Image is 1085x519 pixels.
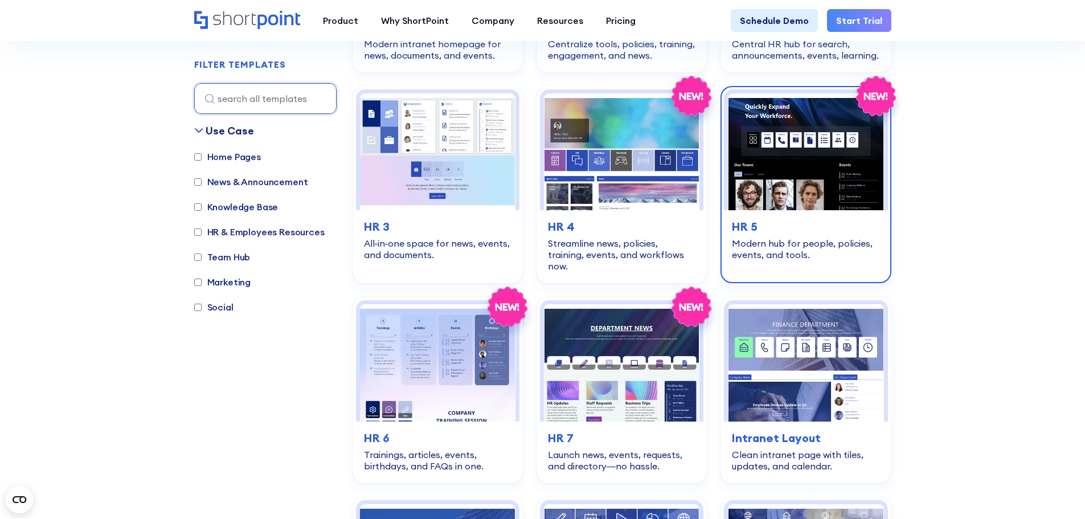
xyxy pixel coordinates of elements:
[548,238,695,272] div: Streamline news, policies, training, events, and workflows now.
[194,150,261,164] label: Home Pages
[548,449,695,472] div: Launch news, events, requests, and directory—no hassle.
[194,11,300,30] a: Home
[194,153,202,161] input: Home Pages
[732,238,879,260] div: Modern hub for people, policies, events, and tools.
[544,304,699,421] img: HR 7 – HR SharePoint Template: Launch news, events, requests, and directory—no hassle.
[194,203,202,211] input: Knowledge Base
[595,9,647,32] a: Pricing
[732,38,879,61] div: Central HR hub for search, announcements, events, learning.
[526,9,595,32] a: Resources
[353,86,523,283] a: HR 3 – HR Intranet Template: All‑in‑one space for news, events, and documents.HR 3All‑in‑one spac...
[194,250,251,264] label: Team Hub
[194,275,251,289] label: Marketing
[720,86,891,283] a: HR 5 – Human Resource Template: Modern hub for people, policies, events, and tools.HR 5Modern hub...
[880,387,1085,519] iframe: Chat Widget
[537,86,707,283] a: HR 4 – SharePoint HR Intranet Template: Streamline news, policies, training, events, and workflow...
[194,225,325,239] label: HR & Employees Resources
[364,430,511,447] h3: HR 6
[537,297,707,483] a: HR 7 – HR SharePoint Template: Launch news, events, requests, and directory—no hassle.HR 7Launch ...
[194,304,202,311] input: Social
[381,14,449,27] div: Why ShortPoint
[194,200,279,214] label: Knowledge Base
[364,38,511,61] div: Modern intranet homepage for news, documents, and events.
[194,279,202,286] input: Marketing
[827,9,891,32] a: Start Trial
[353,297,523,483] a: HR 6 – HR SharePoint Site Template: Trainings, articles, events, birthdays, and FAQs in one.HR 6T...
[194,300,234,314] label: Social
[548,218,695,235] h3: HR 4
[194,228,202,236] input: HR & Employees Resources
[460,9,526,32] a: Company
[548,38,695,61] div: Centralize tools, policies, training, engagement, and news.
[728,304,883,421] img: Intranet Layout – SharePoint Page Design: Clean intranet page with tiles, updates, and calendar.
[732,449,879,472] div: Clean intranet page with tiles, updates, and calendar.
[194,254,202,261] input: Team Hub
[720,297,891,483] a: Intranet Layout – SharePoint Page Design: Clean intranet page with tiles, updates, and calendar.I...
[6,486,33,513] button: Open CMP widget
[544,93,699,210] img: HR 4 – SharePoint HR Intranet Template: Streamline news, policies, training, events, and workflow...
[548,430,695,447] h3: HR 7
[370,9,460,32] a: Why ShortPoint
[360,93,515,210] img: HR 3 – HR Intranet Template: All‑in‑one space for news, events, and documents.
[728,93,883,210] img: HR 5 – Human Resource Template: Modern hub for people, policies, events, and tools.
[194,175,308,189] label: News & Announcement
[537,14,583,27] div: Resources
[194,60,286,70] h2: FILTER TEMPLATES
[731,9,818,32] a: Schedule Demo
[472,14,514,27] div: Company
[194,83,337,114] input: search all templates
[364,238,511,260] div: All‑in‑one space for news, events, and documents.
[312,9,370,32] a: Product
[364,218,511,235] h3: HR 3
[194,178,202,186] input: News & Announcement
[606,14,636,27] div: Pricing
[732,430,879,447] h3: Intranet Layout
[323,14,358,27] div: Product
[732,218,879,235] h3: HR 5
[360,304,515,421] img: HR 6 – HR SharePoint Site Template: Trainings, articles, events, birthdays, and FAQs in one.
[206,123,254,138] div: Use Case
[364,449,511,472] div: Trainings, articles, events, birthdays, and FAQs in one.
